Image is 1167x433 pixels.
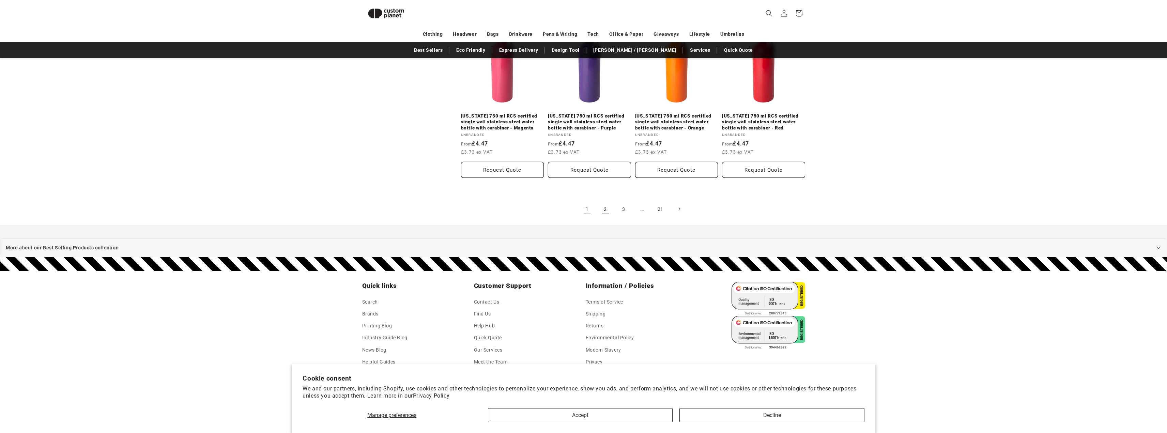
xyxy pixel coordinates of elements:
[474,308,491,320] a: Find Us
[303,374,864,382] h2: Cookie consent
[586,332,634,344] a: Environmental Policy
[474,356,508,368] a: Meet the Team
[362,332,408,344] a: Industry Guide Blog
[635,162,718,178] button: Request Quote
[303,408,481,422] button: Manage preferences
[654,28,679,40] a: Giveaways
[1053,359,1167,433] iframe: Chat Widget
[362,282,470,290] h2: Quick links
[362,320,392,332] a: Printing Blog
[635,202,650,217] span: …
[762,6,777,21] summary: Search
[722,162,805,178] button: Request Quote
[461,113,544,131] a: [US_STATE] 750 ml RCS certified single wall stainless steel water bottle with carabiner - Magenta
[732,316,805,350] img: ISO 14001 Certified
[543,28,577,40] a: Pens & Writing
[720,28,744,40] a: Umbrellas
[6,244,119,252] span: More about our Best Selling Products collection
[461,202,805,217] nav: Pagination
[413,392,449,399] a: Privacy Policy
[548,44,583,56] a: Design Tool
[548,113,631,131] a: [US_STATE] 750 ml RCS certified single wall stainless steel water bottle with carabiner - Purple
[474,282,582,290] h2: Customer Support
[487,28,498,40] a: Bags
[587,28,599,40] a: Tech
[453,28,477,40] a: Headwear
[586,308,606,320] a: Shipping
[362,308,379,320] a: Brands
[453,44,489,56] a: Eco Friendly
[496,44,542,56] a: Express Delivery
[474,298,500,308] a: Contact Us
[616,202,631,217] a: Page 3
[488,408,673,422] button: Accept
[732,282,805,316] img: ISO 9001 Certified
[362,344,386,356] a: News Blog
[586,282,693,290] h2: Information / Policies
[548,162,631,178] button: Request Quote
[653,202,668,217] a: Page 21
[509,28,533,40] a: Drinkware
[474,320,495,332] a: Help Hub
[362,3,410,24] img: Custom Planet
[586,298,624,308] a: Terms of Service
[303,385,864,400] p: We and our partners, including Shopify, use cookies and other technologies to personalize your ex...
[635,113,718,131] a: [US_STATE] 750 ml RCS certified single wall stainless steel water bottle with carabiner - Orange
[679,408,864,422] button: Decline
[362,298,378,308] a: Search
[586,356,603,368] a: Privacy
[474,344,503,356] a: Our Services
[672,202,687,217] a: Next page
[598,202,613,217] a: Page 2
[590,44,680,56] a: [PERSON_NAME] / [PERSON_NAME]
[609,28,643,40] a: Office & Paper
[586,320,604,332] a: Returns
[411,44,446,56] a: Best Sellers
[689,28,710,40] a: Lifestyle
[367,412,416,418] span: Manage preferences
[461,162,544,178] button: Request Quote
[362,356,396,368] a: Helpful Guides
[722,113,805,131] a: [US_STATE] 750 ml RCS certified single wall stainless steel water bottle with carabiner - Red
[687,44,714,56] a: Services
[586,344,621,356] a: Modern Slavery
[580,202,595,217] a: Page 1
[423,28,443,40] a: Clothing
[721,44,756,56] a: Quick Quote
[474,332,502,344] a: Quick Quote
